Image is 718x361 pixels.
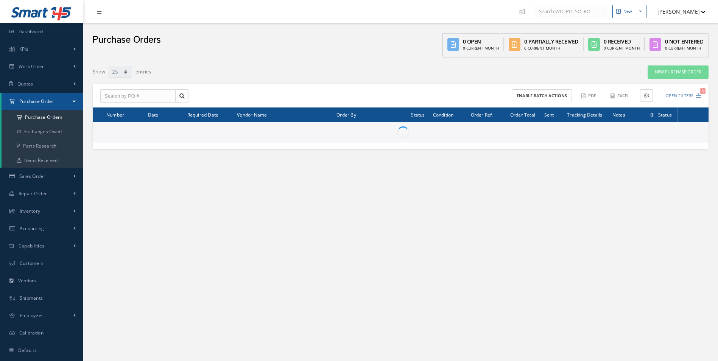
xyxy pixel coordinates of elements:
span: Order By [336,111,356,118]
span: Dashboard [19,28,43,35]
span: Quotes [17,81,33,87]
a: Items Received [2,153,83,168]
h2: Purchase Orders [92,34,161,46]
div: 0 Current Month [524,45,578,51]
span: Sales Order [19,173,45,179]
button: Enable batch actions [512,89,572,103]
span: Defaults [18,347,37,353]
button: New [612,5,646,18]
span: Order Total [510,111,535,118]
span: Date [148,111,159,118]
span: Status [411,111,425,118]
span: Required Date [187,111,219,118]
button: PDF [578,89,601,103]
span: Work Order [19,63,44,70]
span: 1 [700,88,706,94]
label: Show [93,65,105,76]
span: Purchase Order [19,98,54,104]
span: Repair Order [19,190,47,197]
span: Inventory [20,208,40,214]
span: Employees [20,312,44,319]
span: Order Ref. [471,111,493,118]
span: Notes [612,111,625,118]
input: Search WO, PO, SO, RO [535,5,606,19]
a: New Purchase Order [648,65,709,79]
div: 0 Open [463,37,499,45]
span: Number [106,111,124,118]
div: 0 Current Month [463,45,499,51]
span: Vendors [18,277,36,284]
a: Purchase Order [2,93,83,110]
span: Vendor Name [237,111,267,118]
span: KPIs [19,46,28,52]
span: Capabilities [19,243,45,249]
span: Bill Status [650,111,672,118]
a: Purchase Orders [2,110,83,124]
a: Parts Research [2,139,83,153]
span: Accounting [20,225,44,232]
span: Calibration [19,330,44,336]
span: Customers [20,260,44,266]
div: 0 Not Entered [665,37,704,45]
span: Condition [433,111,454,118]
div: 0 Current Month [604,45,640,51]
span: Tracking Details [567,111,602,118]
div: New [623,8,632,15]
a: Exchanges Owed [2,124,83,139]
span: Sent [544,111,554,118]
span: Shipments [20,295,43,301]
div: 0 Partially Received [524,37,578,45]
input: Search by PO # [100,89,176,103]
button: Excel [607,89,634,103]
div: 0 Received [604,37,640,45]
div: 0 Current Month [665,45,704,51]
label: entries [136,65,151,76]
button: [PERSON_NAME] [650,4,706,19]
button: Open Filters1 [659,90,701,102]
